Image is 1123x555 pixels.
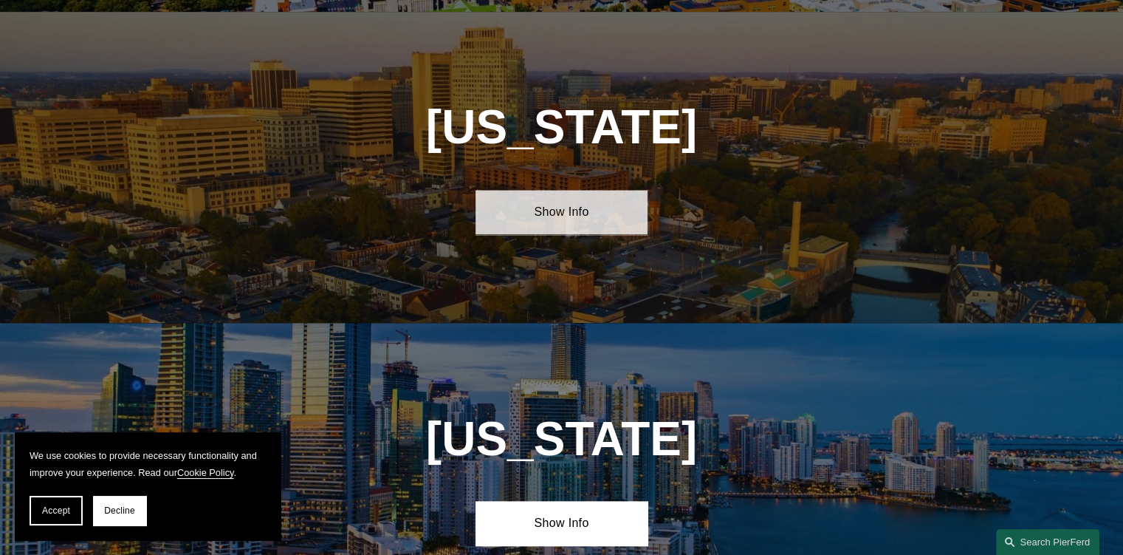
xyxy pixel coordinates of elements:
[42,505,70,516] span: Accept
[30,496,83,525] button: Accept
[475,190,648,234] a: Show Info
[15,432,281,540] section: Cookie banner
[389,412,734,466] h1: [US_STATE]
[30,447,266,481] p: We use cookies to provide necessary functionality and improve your experience. Read our .
[475,501,648,545] a: Show Info
[93,496,146,525] button: Decline
[996,529,1099,555] a: Search this site
[104,505,135,516] span: Decline
[177,467,234,478] a: Cookie Policy
[346,101,777,154] h1: [US_STATE]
